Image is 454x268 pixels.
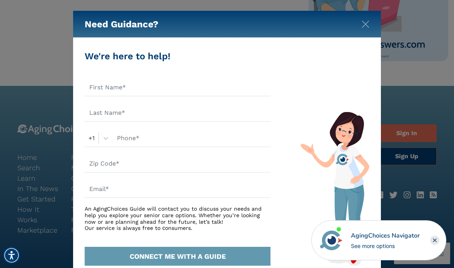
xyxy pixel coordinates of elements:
div: An AgingChoices Guide will contact you to discuss your needs and help you explore your senior car... [85,206,270,231]
input: Zip Code* [85,155,270,173]
h5: Need Guidance? [85,11,159,38]
div: Accessibility Menu [3,247,20,264]
input: First Name* [85,79,270,96]
img: modal-close.svg [362,20,369,28]
img: match-guide-form.svg [300,112,369,266]
div: See more options [351,242,420,250]
div: Close [430,236,439,245]
input: Last Name* [85,104,270,122]
div: We're here to help! [85,49,270,63]
input: Phone* [112,129,270,147]
div: AgingChoices Navigator [351,231,420,240]
button: Close [362,19,369,27]
img: avatar [318,227,344,253]
button: CONNECT ME WITH A GUIDE [85,247,270,266]
input: Email* [85,180,270,198]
